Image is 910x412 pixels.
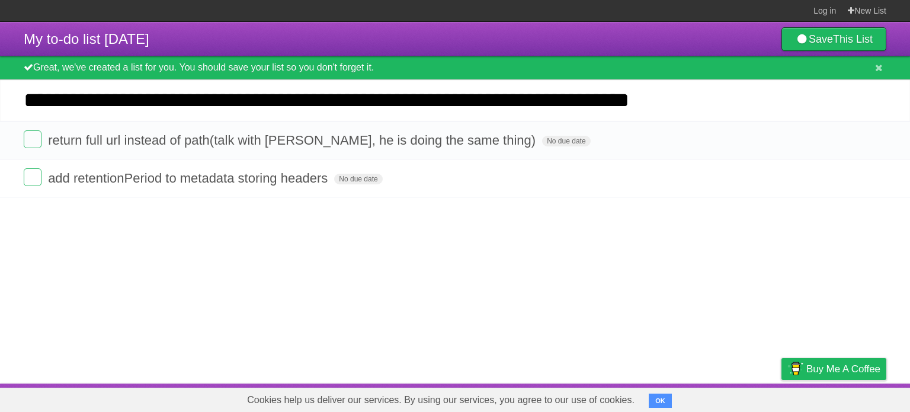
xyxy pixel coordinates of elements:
[24,130,41,148] label: Done
[787,359,803,379] img: Buy me a coffee
[833,33,873,45] b: This List
[334,174,382,184] span: No due date
[235,388,646,412] span: Cookies help us deliver our services. By using our services, you agree to our use of cookies.
[766,387,797,409] a: Privacy
[24,168,41,186] label: Done
[781,358,886,380] a: Buy me a coffee
[726,387,752,409] a: Terms
[48,171,331,186] span: add retentionPeriod to metadata storing headers
[649,394,672,408] button: OK
[806,359,880,379] span: Buy me a coffee
[24,31,149,47] span: My to-do list [DATE]
[48,133,539,148] span: return full url instead of path(talk with [PERSON_NAME], he is doing the same thing)
[542,136,590,146] span: No due date
[812,387,886,409] a: Suggest a feature
[624,387,649,409] a: About
[781,27,886,51] a: SaveThis List
[663,387,711,409] a: Developers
